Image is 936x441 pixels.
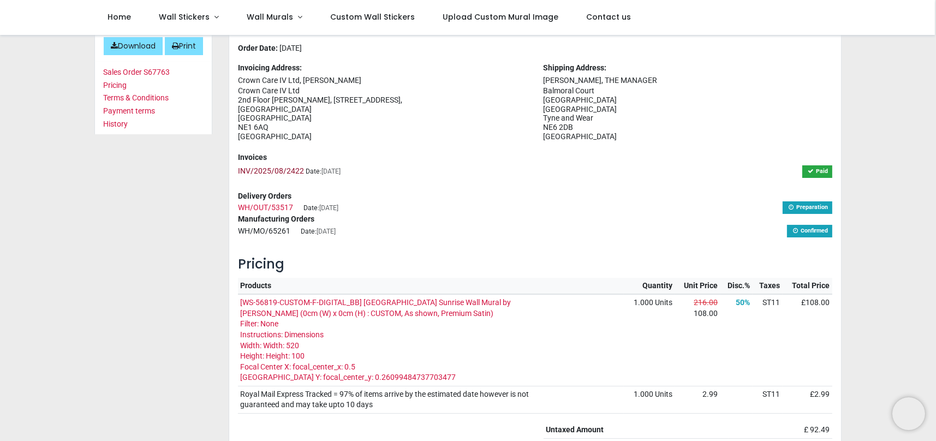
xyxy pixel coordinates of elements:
span: £ [802,298,830,307]
div: 108.00 [678,308,718,319]
strong: Delivery Orders [238,192,291,200]
a: Payment terms [95,105,203,118]
div: Date: [306,167,341,176]
strong: Manufacturing Orders [238,214,314,223]
span: Total Price [792,281,830,290]
span: Custom Wall Stickers [330,11,415,22]
span: £ [810,390,830,398]
span: ST11 [762,390,780,398]
strong: Untaxed Amount [546,425,604,434]
b: Paid [816,168,828,175]
a: WH/OUT/53517 [238,203,295,212]
a: Sales Order S67763 [95,66,203,79]
a: Terms & Conditions [95,92,203,105]
div: 216.00 [678,297,718,308]
span: Royal Mail Express Tracked = 97% of items arrive by the estimated date however is not guaranteed ... [240,389,568,410]
span: Home [108,11,131,22]
th: Products [238,278,624,294]
span: Taxes [759,281,780,290]
a: [WS-56819-CUSTOM-F-DIGITAL_BB] [GEOGRAPHIC_DATA] Sunrise Wall Mural by [PERSON_NAME] (0cm (W) x 0... [240,297,568,383]
span: [DATE] [317,228,336,235]
span: [WS-56819-CUSTOM-F-DIGITAL_BB] [GEOGRAPHIC_DATA] Sunrise Wall Mural by [PERSON_NAME] (0cm (W) x 0... [240,298,511,382]
a: Pricing [95,79,203,92]
span: 1.000 [634,390,653,398]
div: Date: [301,227,336,236]
span: WH/OUT/53517 [238,203,293,212]
span: INV/2025/08/2422 [238,166,304,175]
span: Crown Care IV Ltd, [PERSON_NAME] [238,76,361,85]
span: WH/MO/65261 [238,227,290,235]
span: [DATE] [321,168,341,175]
strong: 50% [736,298,750,307]
h3: Pricing [238,255,833,273]
span: 108.00 [806,298,830,307]
iframe: Brevo live chat [892,397,925,430]
span: 2.99 [815,390,830,398]
b: Preparation [796,204,828,211]
a: INV/2025/08/2422 [238,166,306,175]
span: ST11 [762,298,780,307]
div: 2.99 [678,389,718,400]
strong: Shipping Address: [543,63,832,74]
strong: Order Date: [238,44,278,52]
span: Units [655,298,672,307]
a: Download [104,37,163,56]
span: Crown Care IV Ltd 2nd Floor [PERSON_NAME], [STREET_ADDRESS], [GEOGRAPHIC_DATA] [GEOGRAPHIC_DATA] ... [238,86,527,141]
a: Print [165,37,203,56]
strong: Invoices [238,152,833,163]
span: Disc.% [728,281,750,290]
span: Wall Stickers [159,11,210,22]
span: 1.000 [634,298,653,307]
span: Balmoral Court [GEOGRAPHIC_DATA] [GEOGRAPHIC_DATA] Tyne and Wear NE6 2DB [GEOGRAPHIC_DATA] [543,86,832,141]
span: [DATE] [279,44,302,52]
strong: Invoicing Address: [238,63,527,74]
span: £ 92.49 [804,425,830,434]
a: History [95,118,203,131]
th: Unit Price [675,278,720,294]
b: Confirmed [801,227,828,234]
span: Upload Custom Mural Image [443,11,558,22]
span: Units [655,390,672,398]
th: Quantity [624,278,675,294]
span: [PERSON_NAME], THE MANAGER [543,76,657,85]
span: Wall Murals [247,11,293,22]
div: Date: [303,204,338,213]
span: Contact us [586,11,631,22]
span: [DATE] [319,204,338,212]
